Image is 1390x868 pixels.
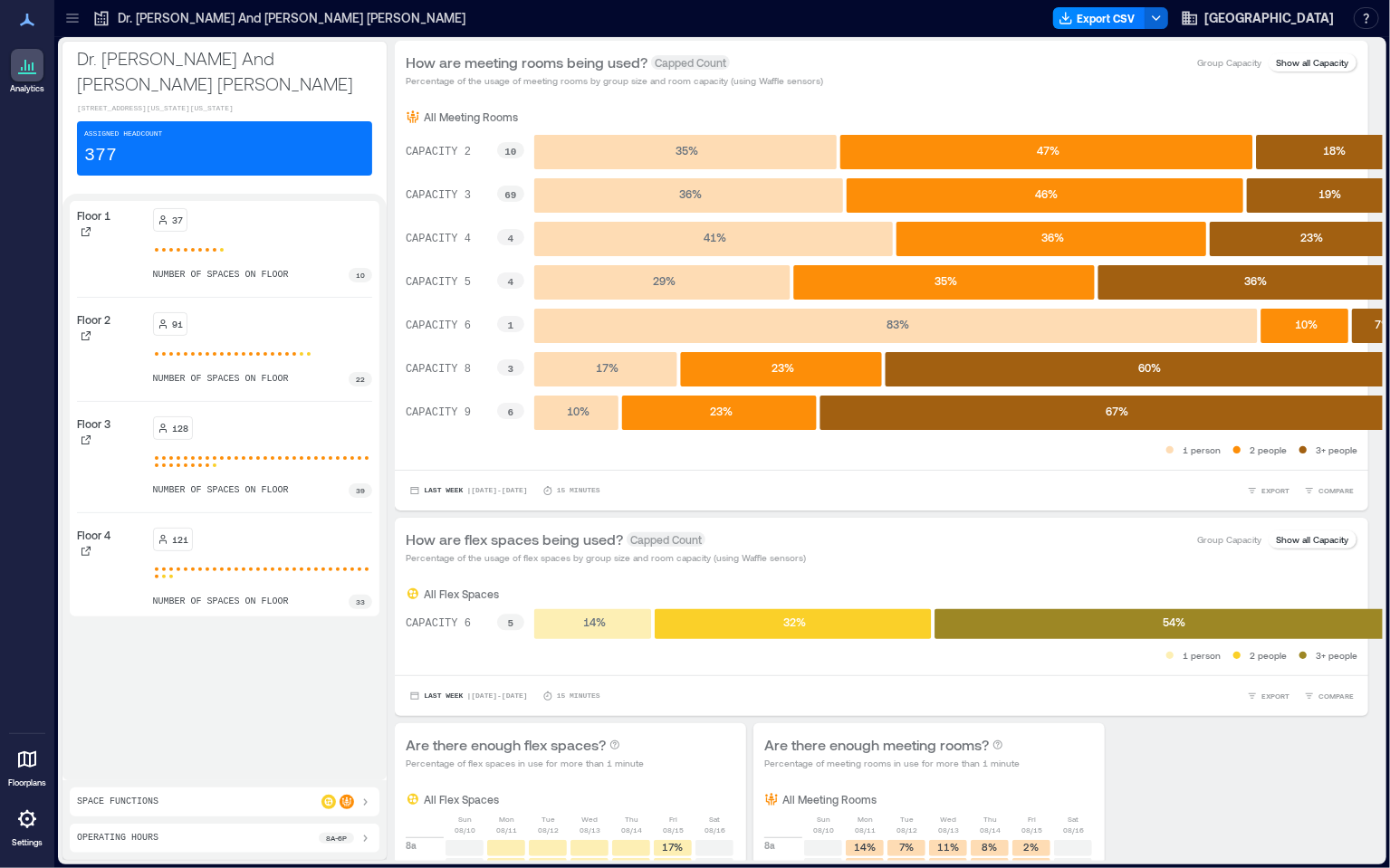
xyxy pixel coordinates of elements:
[542,814,555,825] p: Tue
[937,841,959,853] text: 11%
[1042,231,1065,243] text: 36 %
[653,274,676,287] text: 29 %
[1319,187,1342,200] text: 19 %
[896,825,917,835] p: 08/12
[1300,687,1357,705] button: COMPARE
[455,825,475,835] p: 08/10
[583,616,606,629] text: 14 %
[172,421,188,435] p: 128
[77,312,110,327] p: Floor 2
[172,213,183,227] p: 37
[84,129,162,139] p: Assigned Headcount
[1021,825,1042,835] p: 08/15
[1068,814,1078,825] p: Sat
[983,841,998,853] text: 8%
[817,814,830,825] p: Sun
[5,43,50,100] a: Analytics
[406,146,471,158] text: CAPACITY 2
[625,814,638,825] p: Thu
[406,687,531,705] button: Last Week |[DATE]-[DATE]
[356,485,365,496] p: 39
[854,841,876,853] text: 14%
[356,270,365,281] p: 10
[887,318,909,330] text: 83 %
[1296,318,1318,330] text: 10 %
[705,825,725,835] p: 08/16
[935,274,957,287] text: 35 %
[980,825,1001,835] p: 08/14
[356,596,365,607] p: 33
[406,482,531,500] button: Last Week |[DATE]-[DATE]
[1183,443,1221,457] p: 1 person
[1053,7,1146,29] button: Export CSV
[458,814,472,825] p: Sun
[406,838,417,853] p: 8a
[764,756,1020,770] p: Percentage of meeting rooms in use for more than 1 minute
[406,73,823,88] p: Percentage of the usage of meeting rooms by group size and room capacity (using Waffle sensors)
[764,838,775,853] p: 8a
[1037,144,1059,157] text: 47 %
[1183,648,1221,663] p: 1 person
[1276,532,1348,547] p: Show all Capacity
[77,103,372,114] p: [STREET_ADDRESS][US_STATE][US_STATE]
[1318,485,1354,496] span: COMPARE
[77,416,110,431] p: Floor 3
[669,814,677,825] p: Fri
[5,797,49,854] a: Settings
[938,825,959,835] p: 08/13
[899,841,914,853] text: 7%
[8,777,46,788] p: Floorplans
[557,485,600,496] p: 15 minutes
[663,825,684,835] p: 08/15
[900,814,914,825] p: Tue
[705,231,727,243] text: 41 %
[1028,814,1036,825] p: Fri
[3,738,52,794] a: Floorplans
[1324,144,1347,157] text: 18 %
[406,276,471,289] text: CAPACITY 5
[651,55,730,70] span: Capped Count
[406,618,471,631] text: CAPACITY 6
[496,825,517,835] p: 08/11
[77,45,372,96] p: Dr. [PERSON_NAME] And [PERSON_NAME] [PERSON_NAME]
[1316,648,1357,663] p: 3+ people
[627,532,705,547] span: Capped Count
[406,320,471,332] text: CAPACITY 6
[1243,482,1293,500] button: EXPORT
[172,317,183,331] p: 91
[1300,231,1323,243] text: 23 %
[356,374,365,385] p: 22
[1024,841,1040,853] text: 2%
[77,208,110,223] p: Floor 1
[557,691,600,701] p: 15 minutes
[676,144,699,157] text: 35 %
[1245,274,1268,287] text: 36 %
[153,483,289,498] p: number of spaces on floor
[406,233,471,245] text: CAPACITY 4
[1318,691,1354,701] span: COMPARE
[326,833,347,844] p: 8a - 6p
[406,189,471,202] text: CAPACITY 3
[424,110,518,124] p: All Meeting Rooms
[581,814,598,825] p: Wed
[709,814,720,825] p: Sat
[1316,443,1357,457] p: 3+ people
[1250,648,1287,663] p: 2 people
[77,831,158,845] p: Operating Hours
[782,792,877,806] p: All Meeting Rooms
[710,405,733,417] text: 23 %
[153,372,289,386] p: number of spaces on floor
[406,756,644,770] p: Percentage of flex spaces in use for more than 1 minute
[424,792,499,806] p: All Flex Spaces
[406,406,471,419] text: CAPACITY 9
[772,361,794,374] text: 23 %
[1036,187,1059,200] text: 46 %
[813,825,834,835] p: 08/10
[153,595,289,609] p: number of spaces on floor
[940,814,956,825] p: Wed
[84,143,117,168] p: 377
[1197,55,1261,70] p: Group Capacity
[1106,405,1128,417] text: 67 %
[424,587,499,601] p: All Flex Spaces
[172,532,188,547] p: 121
